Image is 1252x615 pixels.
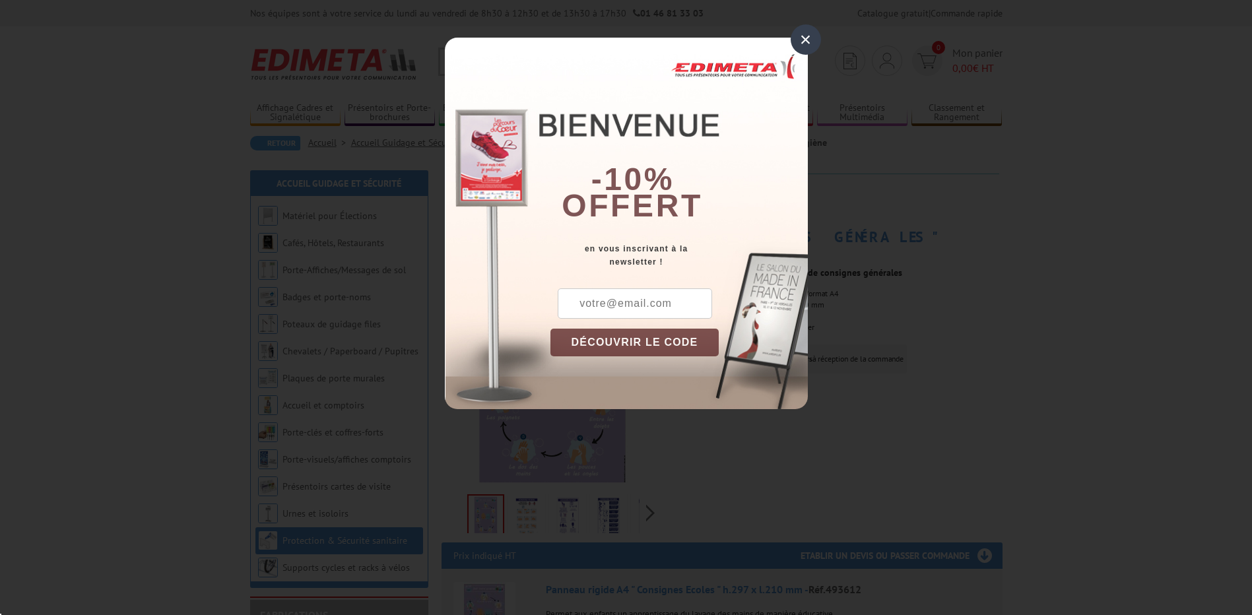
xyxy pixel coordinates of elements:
div: × [791,24,821,55]
font: offert [562,188,703,223]
b: -10% [591,162,675,197]
input: votre@email.com [558,288,712,319]
button: DÉCOUVRIR LE CODE [550,329,719,356]
div: en vous inscrivant à la newsletter ! [550,242,808,269]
